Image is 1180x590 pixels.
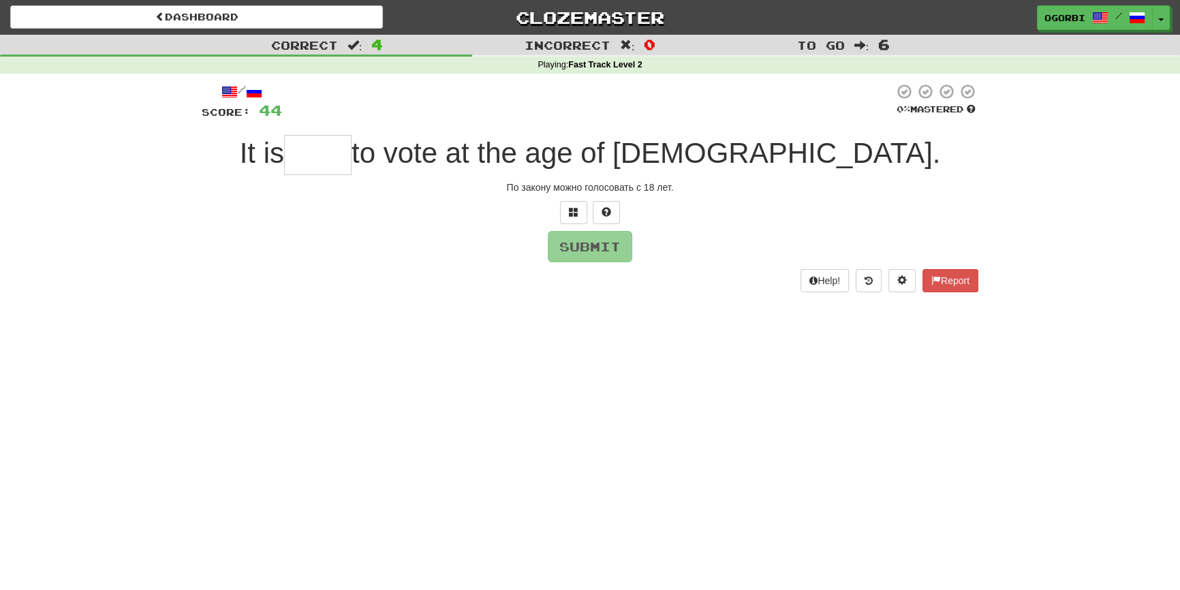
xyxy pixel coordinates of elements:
[271,38,338,52] span: Correct
[371,36,383,52] span: 4
[259,102,282,119] span: 44
[894,104,978,116] div: Mastered
[560,201,587,224] button: Switch sentence to multiple choice alt+p
[856,269,882,292] button: Round history (alt+y)
[878,36,890,52] span: 6
[347,40,362,51] span: :
[922,269,978,292] button: Report
[403,5,776,29] a: Clozemaster
[644,36,655,52] span: 0
[202,181,978,194] div: По закону можно голосовать с 18 лет.
[10,5,383,29] a: Dashboard
[525,38,610,52] span: Incorrect
[801,269,849,292] button: Help!
[352,137,940,169] span: to vote at the age of [DEMOGRAPHIC_DATA].
[568,60,642,69] strong: Fast Track Level 2
[240,137,284,169] span: It is
[202,106,251,118] span: Score:
[202,83,282,100] div: /
[1044,12,1085,24] span: Ogorbi
[854,40,869,51] span: :
[897,104,910,114] span: 0 %
[1115,11,1122,20] span: /
[797,38,845,52] span: To go
[620,40,635,51] span: :
[548,231,632,262] button: Submit
[593,201,620,224] button: Single letter hint - you only get 1 per sentence and score half the points! alt+h
[1037,5,1153,30] a: Ogorbi /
